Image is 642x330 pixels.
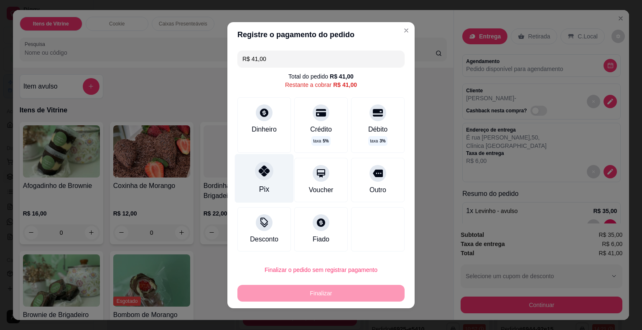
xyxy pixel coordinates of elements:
span: 5 % [323,138,329,144]
p: taxa [370,138,385,144]
div: Outro [369,185,386,195]
div: Débito [368,124,387,135]
button: Close [400,24,413,37]
div: Crédito [310,124,332,135]
input: Ex.: hambúrguer de cordeiro [242,51,400,67]
div: Fiado [313,234,329,244]
p: taxa [313,138,329,144]
div: R$ 41,00 [330,72,354,81]
div: Pix [259,184,269,195]
span: 3 % [380,138,385,144]
div: Dinheiro [252,124,277,135]
div: Total do pedido [288,72,354,81]
div: Desconto [250,234,278,244]
div: Voucher [309,185,334,195]
div: Restante a cobrar [285,81,357,89]
header: Registre o pagamento do pedido [227,22,415,47]
div: R$ 41,00 [333,81,357,89]
button: Finalizar o pedido sem registrar pagamento [237,261,405,278]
